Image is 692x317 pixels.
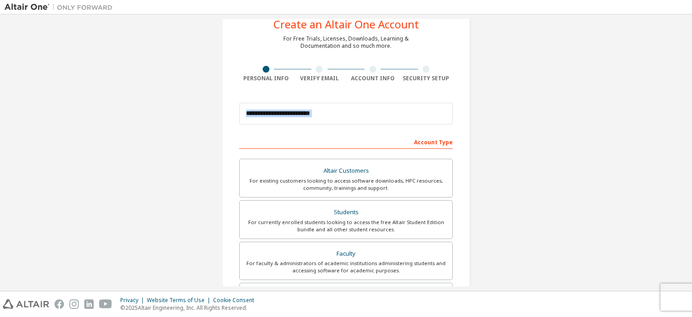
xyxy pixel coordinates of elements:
[239,75,293,82] div: Personal Info
[84,299,94,309] img: linkedin.svg
[3,299,49,309] img: altair_logo.svg
[147,297,213,304] div: Website Terms of Use
[273,19,419,30] div: Create an Altair One Account
[99,299,112,309] img: youtube.svg
[245,177,447,192] div: For existing customers looking to access software downloads, HPC resources, community, trainings ...
[245,165,447,177] div: Altair Customers
[293,75,346,82] div: Verify Email
[69,299,79,309] img: instagram.svg
[245,260,447,274] div: For faculty & administrators of academic institutions administering students and accessing softwa...
[245,219,447,233] div: For currently enrolled students looking to access the free Altair Student Edition bundle and all ...
[346,75,400,82] div: Account Info
[5,3,117,12] img: Altair One
[283,35,409,50] div: For Free Trials, Licenses, Downloads, Learning & Documentation and so much more.
[120,304,259,312] p: © 2025 Altair Engineering, Inc. All Rights Reserved.
[245,206,447,219] div: Students
[55,299,64,309] img: facebook.svg
[245,248,447,260] div: Faculty
[120,297,147,304] div: Privacy
[400,75,453,82] div: Security Setup
[239,134,453,149] div: Account Type
[213,297,259,304] div: Cookie Consent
